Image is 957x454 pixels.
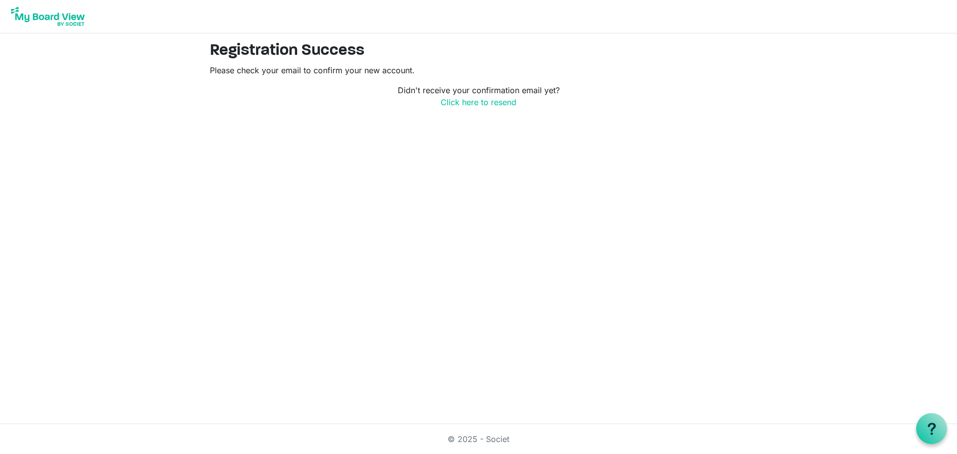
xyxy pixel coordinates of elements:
p: Please check your email to confirm your new account. [210,64,747,76]
p: Didn't receive your confirmation email yet? [210,84,747,108]
img: My Board View Logo [8,4,88,29]
a: © 2025 - Societ [448,434,509,444]
h2: Registration Success [210,41,747,60]
a: Click here to resend [441,97,516,107]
